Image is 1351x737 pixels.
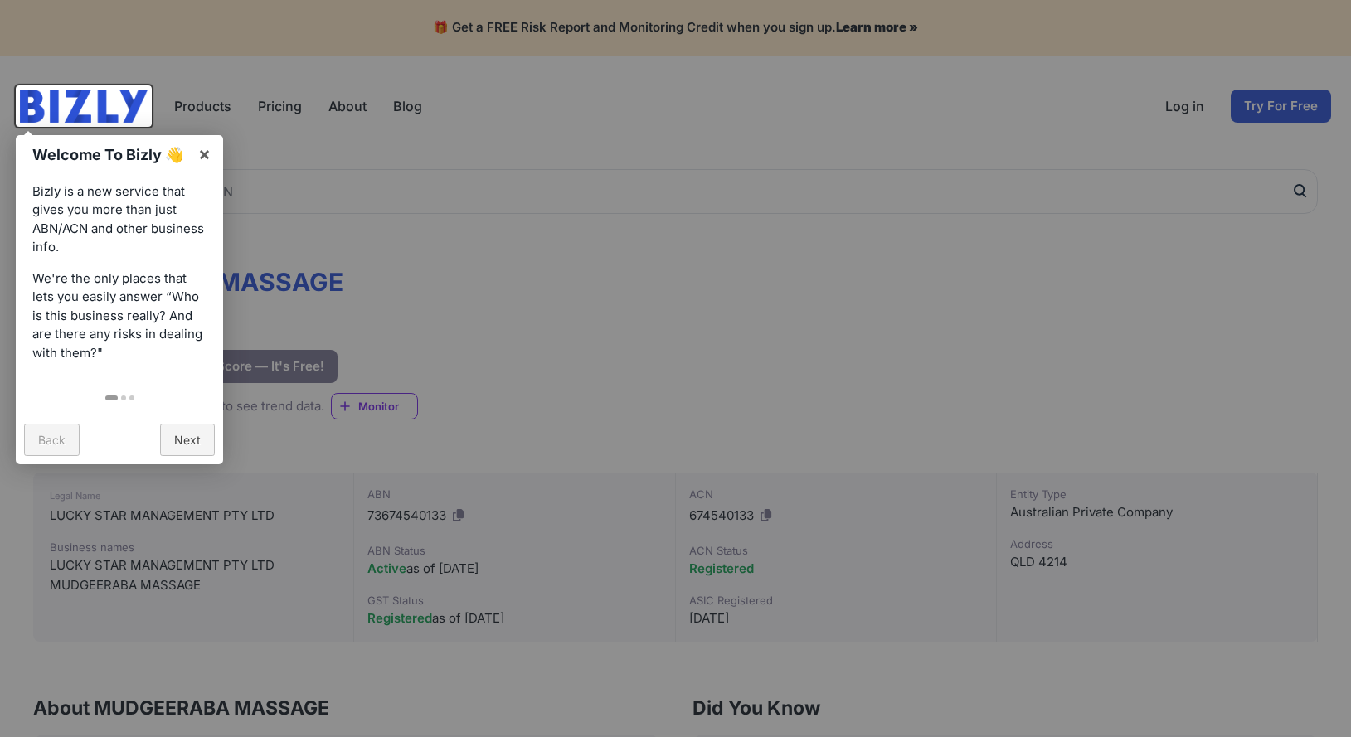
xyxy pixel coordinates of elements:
p: We're the only places that lets you easily answer “Who is this business really? And are there any... [32,269,207,363]
h1: Welcome To Bizly 👋 [32,143,189,166]
a: Back [24,424,80,456]
p: Bizly is a new service that gives you more than just ABN/ACN and other business info. [32,182,207,257]
a: × [186,135,223,172]
a: Next [160,424,215,456]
